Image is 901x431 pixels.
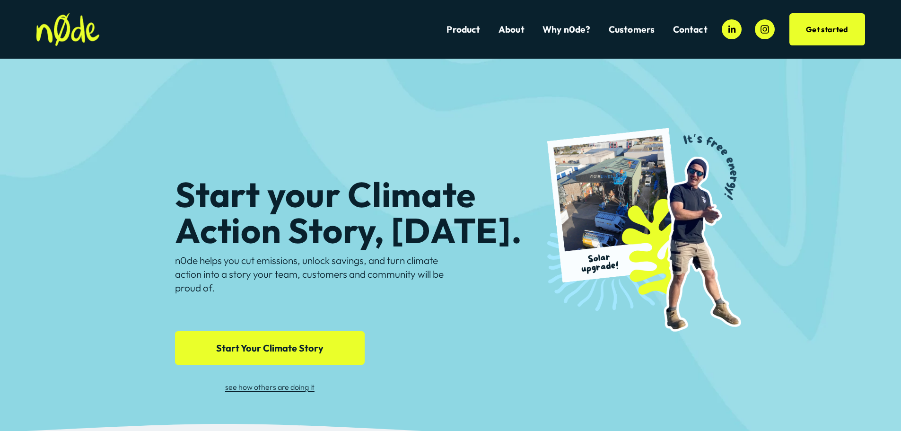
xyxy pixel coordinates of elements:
a: LinkedIn [722,19,742,39]
span: Customers [609,24,655,35]
a: About [499,23,525,36]
a: Start Your Climate Story [175,331,364,365]
p: n0de helps you cut emissions, unlock savings, and turn climate action into a story your team, cus... [175,254,448,295]
a: Contact [673,23,708,36]
a: Product [446,23,480,36]
a: Why n0de? [542,23,591,36]
h1: Start your Climate Action Story, [DATE]. [175,176,559,248]
a: Instagram [755,19,775,39]
a: see how others are doing it [225,382,315,392]
a: folder dropdown [609,23,655,36]
img: n0de [36,13,99,46]
a: Get started [789,13,865,45]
